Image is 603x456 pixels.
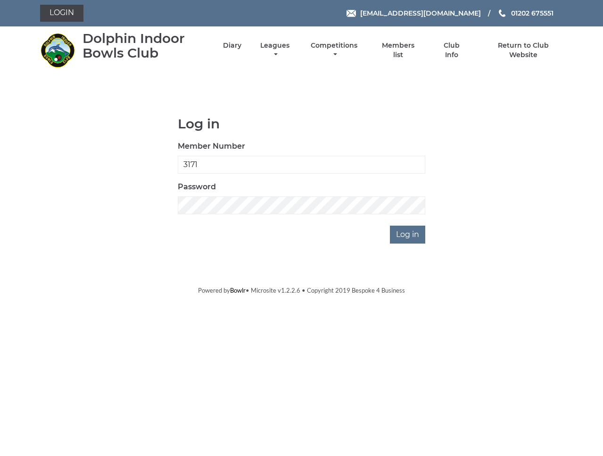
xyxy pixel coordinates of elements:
a: Phone us 01202 675551 [497,8,553,18]
a: Club Info [437,41,467,59]
span: Powered by • Microsite v1.2.2.6 • Copyright 2019 Bespoke 4 Business [198,287,405,294]
span: [EMAIL_ADDRESS][DOMAIN_NAME] [360,9,481,17]
a: Email [EMAIL_ADDRESS][DOMAIN_NAME] [347,8,481,18]
a: Members list [376,41,420,59]
a: Competitions [309,41,360,59]
label: Member Number [178,141,245,152]
img: Phone us [499,9,505,17]
input: Log in [390,226,425,244]
a: Bowlr [230,287,246,294]
img: Dolphin Indoor Bowls Club [40,33,75,68]
a: Login [40,5,83,22]
a: Return to Club Website [483,41,563,59]
a: Diary [223,41,241,50]
img: Email [347,10,356,17]
h1: Log in [178,117,425,131]
a: Leagues [258,41,292,59]
div: Dolphin Indoor Bowls Club [83,31,207,60]
span: 01202 675551 [511,9,553,17]
label: Password [178,181,216,193]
